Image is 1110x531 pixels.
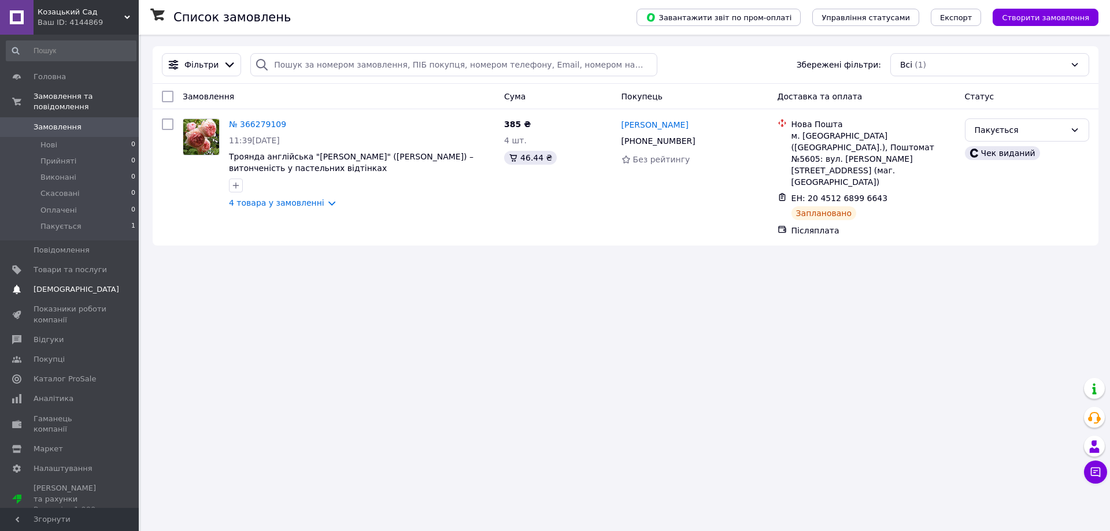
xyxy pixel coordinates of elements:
[34,122,82,132] span: Замовлення
[34,72,66,82] span: Головна
[131,172,135,183] span: 0
[34,245,90,255] span: Повідомлення
[40,156,76,166] span: Прийняті
[34,504,107,515] div: Prom мікс 1 000
[131,205,135,216] span: 0
[791,194,888,203] span: ЕН: 20 4512 6899 6643
[131,140,135,150] span: 0
[131,156,135,166] span: 0
[812,9,919,26] button: Управління статусами
[965,146,1040,160] div: Чек виданий
[975,124,1065,136] div: Пакується
[183,119,219,155] img: Фото товару
[34,463,92,474] span: Налаштування
[34,393,73,404] span: Аналітика
[250,53,657,76] input: Пошук за номером замовлення, ПІБ покупця, номером телефону, Email, номером накладної
[900,59,912,70] span: Всі
[637,9,801,26] button: Завантажити звіт по пром-оплаті
[619,133,698,149] div: [PHONE_NUMBER]
[822,13,910,22] span: Управління статусами
[778,92,863,101] span: Доставка та оплата
[34,483,107,515] span: [PERSON_NAME] та рахунки
[646,12,791,23] span: Завантажити звіт по пром-оплаті
[184,59,219,70] span: Фільтри
[504,136,527,145] span: 4 шт.
[6,40,136,61] input: Пошук
[173,10,291,24] h1: Список замовлень
[34,444,63,454] span: Маркет
[229,198,324,207] a: 4 товара у замовленні
[1002,13,1089,22] span: Створити замовлення
[791,130,956,188] div: м. [GEOGRAPHIC_DATA] ([GEOGRAPHIC_DATA].), Поштомат №5605: вул. [PERSON_NAME][STREET_ADDRESS] (ма...
[40,221,82,232] span: Пакується
[1084,461,1107,484] button: Чат з покупцем
[40,172,76,183] span: Виконані
[504,92,526,101] span: Cума
[34,91,139,112] span: Замовлення та повідомлення
[40,140,57,150] span: Нові
[621,119,689,131] a: [PERSON_NAME]
[229,136,280,145] span: 11:39[DATE]
[940,13,972,22] span: Експорт
[40,205,77,216] span: Оплачені
[183,118,220,155] a: Фото товару
[34,284,119,295] span: [DEMOGRAPHIC_DATA]
[229,120,286,129] a: № 366279109
[34,354,65,365] span: Покупці
[633,155,690,164] span: Без рейтингу
[183,92,234,101] span: Замовлення
[34,335,64,345] span: Відгуки
[915,60,926,69] span: (1)
[993,9,1098,26] button: Створити замовлення
[621,92,663,101] span: Покупець
[504,151,557,165] div: 46.44 ₴
[791,225,956,236] div: Післяплата
[981,12,1098,21] a: Створити замовлення
[131,221,135,232] span: 1
[34,374,96,384] span: Каталог ProSale
[38,7,124,17] span: Козацький Сад
[965,92,994,101] span: Статус
[791,206,857,220] div: Заплановано
[504,120,531,129] span: 385 ₴
[229,152,473,173] a: Троянда англійська "[PERSON_NAME]" ([PERSON_NAME]) – витонченість у пастельних відтінках
[34,265,107,275] span: Товари та послуги
[38,17,139,28] div: Ваш ID: 4144869
[34,304,107,325] span: Показники роботи компанії
[931,9,982,26] button: Експорт
[797,59,881,70] span: Збережені фільтри:
[791,118,956,130] div: Нова Пошта
[131,188,135,199] span: 0
[34,414,107,435] span: Гаманець компанії
[40,188,80,199] span: Скасовані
